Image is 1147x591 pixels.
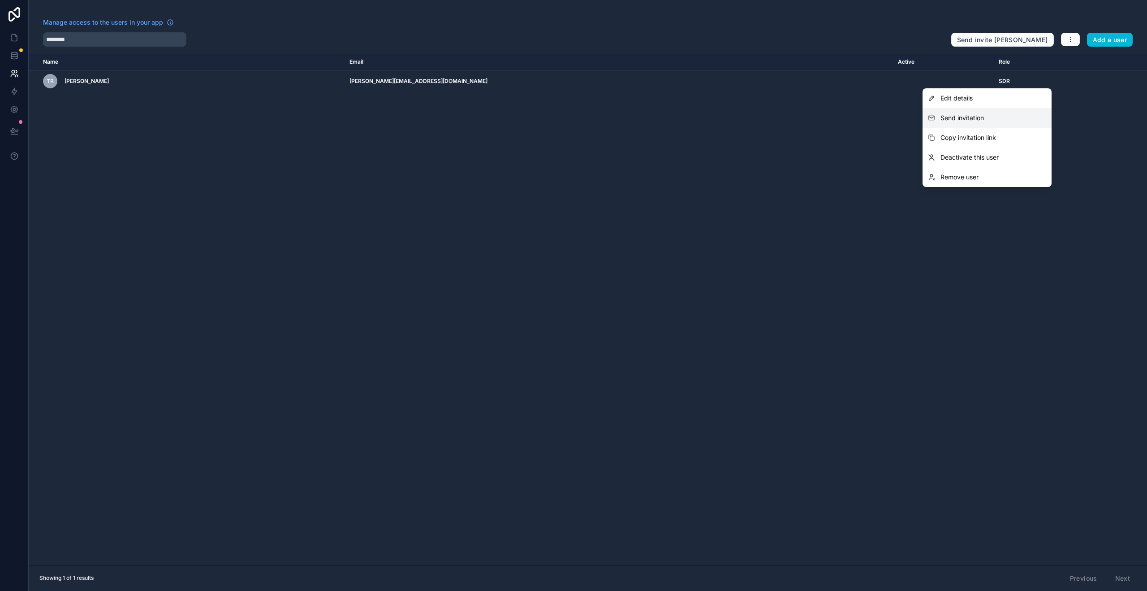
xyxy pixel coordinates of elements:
span: Manage access to the users in your app [43,18,163,27]
th: Active [893,54,993,70]
td: [PERSON_NAME][EMAIL_ADDRESS][DOMAIN_NAME] [344,70,893,92]
span: Copy invitation link [940,133,996,142]
th: Name [29,54,344,70]
button: Copy invitation link [923,128,1052,148]
span: TR [47,78,54,85]
span: Send invitation [940,113,984,122]
a: Deactivate this user [923,148,1052,167]
button: Send invitation [923,108,1052,128]
span: Deactivate this user [940,153,999,162]
a: Manage access to the users in your app [43,18,174,27]
a: Remove user [923,167,1052,187]
a: Edit details [923,88,1052,108]
th: Role [993,54,1074,70]
button: Send invite [PERSON_NAME] [951,33,1054,47]
th: Email [344,54,893,70]
span: Showing 1 of 1 results [39,574,94,582]
span: [PERSON_NAME] [65,78,109,85]
div: scrollable content [29,54,1147,565]
button: Add a user [1087,33,1133,47]
span: SDR [999,78,1010,85]
span: Remove user [940,173,979,182]
span: Edit details [940,94,973,103]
